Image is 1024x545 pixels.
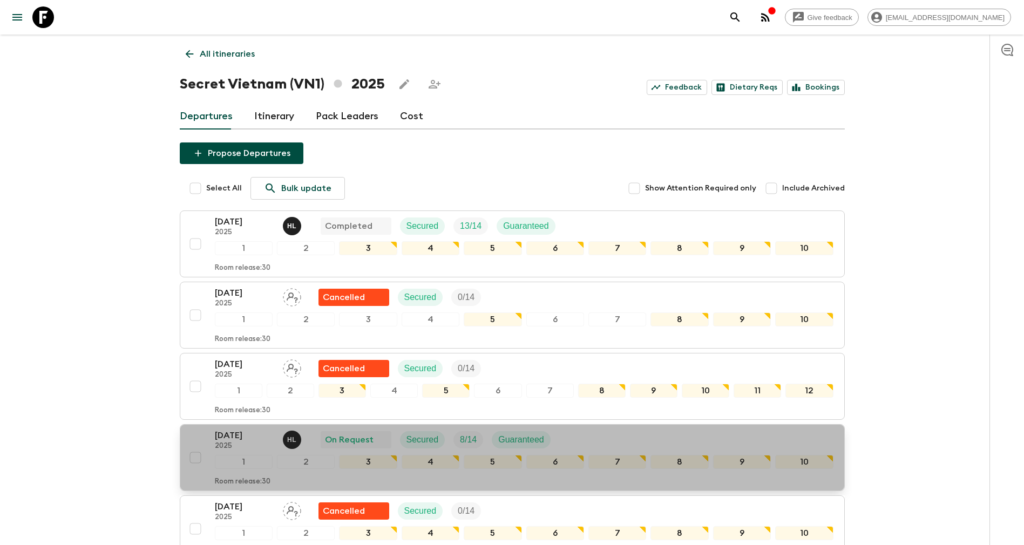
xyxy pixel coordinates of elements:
span: Assign pack leader [283,505,301,514]
div: 3 [339,455,397,469]
p: Secured [406,220,439,233]
div: 7 [588,312,646,326]
div: Flash Pack cancellation [318,360,389,377]
p: Guaranteed [498,433,544,446]
button: Edit this itinerary [394,73,415,95]
p: Room release: 30 [215,335,270,344]
span: Give feedback [802,13,858,22]
p: 0 / 14 [458,505,474,517]
div: 5 [464,312,521,326]
div: 5 [422,384,470,398]
div: Flash Pack cancellation [318,502,389,520]
div: [EMAIL_ADDRESS][DOMAIN_NAME] [867,9,1011,26]
div: 8 [650,312,708,326]
div: 8 [650,526,708,540]
p: Cancelled [323,362,365,375]
p: Completed [325,220,372,233]
p: Cancelled [323,505,365,517]
p: Guaranteed [503,220,549,233]
p: 2025 [215,371,274,379]
div: Trip Fill [453,217,488,235]
div: Trip Fill [451,360,481,377]
div: 1 [215,312,273,326]
div: 6 [526,241,584,255]
p: Secured [404,362,437,375]
p: 2025 [215,513,274,522]
p: Room release: 30 [215,264,270,272]
p: [DATE] [215,500,274,513]
button: [DATE]2025Hoang Le NgocOn RequestSecuredTrip FillGuaranteed12345678910Room release:30 [180,424,845,491]
button: search adventures [724,6,746,28]
div: 2 [277,526,335,540]
p: [DATE] [215,429,274,442]
span: Share this itinerary [424,73,445,95]
div: Trip Fill [453,431,483,448]
div: 2 [277,455,335,469]
p: [DATE] [215,287,274,299]
div: 3 [339,526,397,540]
div: 3 [318,384,366,398]
p: On Request [325,433,374,446]
div: 10 [775,455,833,469]
div: Flash Pack cancellation [318,289,389,306]
p: Secured [404,505,437,517]
button: menu [6,6,28,28]
p: 0 / 14 [458,291,474,304]
div: 9 [713,526,771,540]
div: 1 [215,526,273,540]
p: Secured [406,433,439,446]
div: Secured [398,289,443,306]
div: 7 [526,384,574,398]
div: 2 [267,384,314,398]
button: [DATE]2025Assign pack leaderFlash Pack cancellationSecuredTrip Fill123456789101112Room release:30 [180,353,845,420]
a: Feedback [647,80,707,95]
h1: Secret Vietnam (VN1) 2025 [180,73,385,95]
span: [EMAIL_ADDRESS][DOMAIN_NAME] [880,13,1011,22]
p: 2025 [215,299,274,308]
p: 2025 [215,442,274,451]
span: Include Archived [782,183,845,194]
div: 6 [526,455,584,469]
div: 4 [402,241,459,255]
div: 7 [588,526,646,540]
div: 4 [402,455,459,469]
a: Bulk update [250,177,345,200]
div: 3 [339,312,397,326]
div: 5 [464,455,521,469]
p: 2025 [215,228,274,237]
div: 9 [713,455,771,469]
a: All itineraries [180,43,261,65]
div: 4 [402,312,459,326]
div: 9 [713,241,771,255]
span: Show Attention Required only [645,183,756,194]
div: Secured [398,502,443,520]
div: 8 [578,384,626,398]
a: Bookings [787,80,845,95]
div: Trip Fill [451,502,481,520]
div: 6 [526,312,584,326]
span: Assign pack leader [283,363,301,371]
p: [DATE] [215,358,274,371]
a: Give feedback [785,9,859,26]
div: 7 [588,241,646,255]
a: Pack Leaders [316,104,378,130]
div: 8 [650,455,708,469]
a: Departures [180,104,233,130]
p: H L [287,435,296,444]
span: Assign pack leader [283,291,301,300]
span: Hoang Le Ngoc [283,434,303,442]
div: 10 [775,312,833,326]
button: Propose Departures [180,142,303,164]
div: 3 [339,241,397,255]
div: 1 [215,455,273,469]
div: 6 [474,384,521,398]
div: 10 [682,384,729,398]
div: Secured [400,217,445,235]
div: 1 [215,384,262,398]
p: 0 / 14 [458,362,474,375]
div: Secured [398,360,443,377]
div: 9 [713,312,771,326]
div: 1 [215,241,273,255]
div: 5 [464,241,521,255]
div: 8 [650,241,708,255]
